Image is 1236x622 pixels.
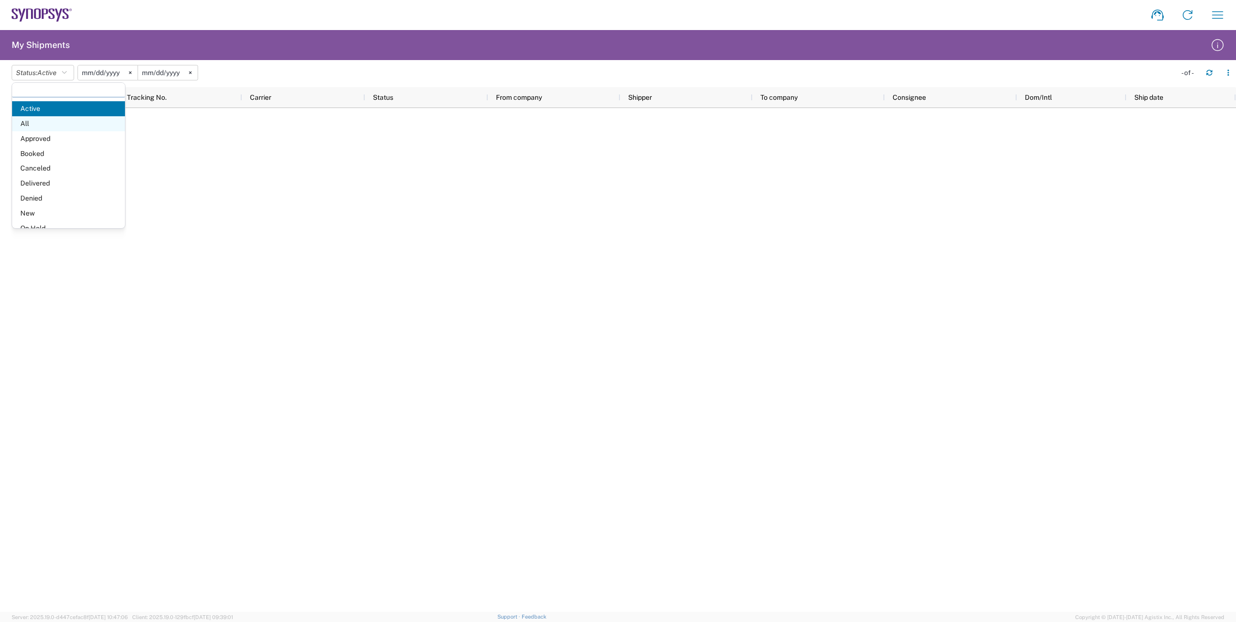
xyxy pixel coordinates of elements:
[1181,68,1198,77] div: - of -
[12,116,125,131] span: All
[12,206,125,221] span: New
[760,93,798,101] span: To company
[1075,613,1224,622] span: Copyright © [DATE]-[DATE] Agistix Inc., All Rights Reserved
[12,146,125,161] span: Booked
[496,93,542,101] span: From company
[127,93,167,101] span: Tracking No.
[12,65,74,80] button: Status:Active
[194,614,233,620] span: [DATE] 09:39:01
[12,176,125,191] span: Delivered
[12,161,125,176] span: Canceled
[628,93,652,101] span: Shipper
[12,39,70,51] h2: My Shipments
[138,65,198,80] input: Not set
[132,614,233,620] span: Client: 2025.19.0-129fbcf
[12,221,125,236] span: On Hold
[12,614,128,620] span: Server: 2025.19.0-d447cefac8f
[89,614,128,620] span: [DATE] 10:47:06
[497,614,522,620] a: Support
[12,191,125,206] span: Denied
[250,93,271,101] span: Carrier
[522,614,546,620] a: Feedback
[1134,93,1163,101] span: Ship date
[373,93,393,101] span: Status
[12,131,125,146] span: Approved
[37,69,57,77] span: Active
[12,101,125,116] span: Active
[78,65,138,80] input: Not set
[1025,93,1052,101] span: Dom/Intl
[893,93,926,101] span: Consignee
